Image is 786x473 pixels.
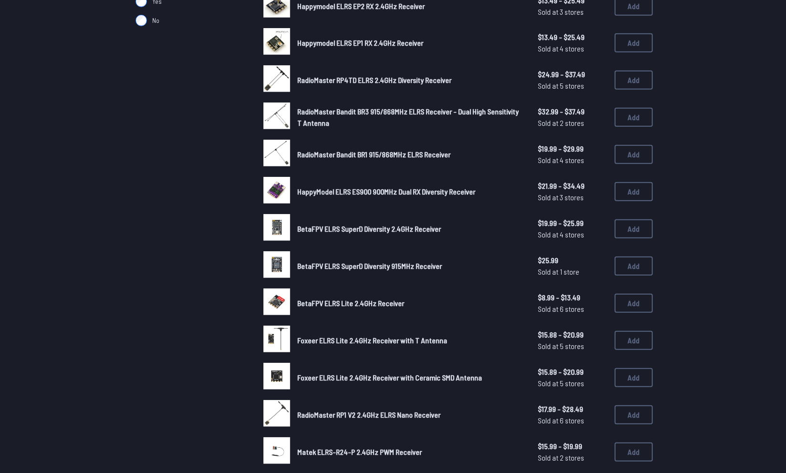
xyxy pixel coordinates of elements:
a: Matek ELRS-R24-P 2.4GHz PWM Receiver [298,446,523,458]
button: Add [615,405,653,424]
a: RadioMaster RP1 V2 2.4GHz ELRS Nano Receiver [298,409,523,421]
span: Sold at 3 stores [538,6,607,18]
span: Sold at 3 stores [538,192,607,203]
a: image [263,326,290,355]
a: BetaFPV ELRS Lite 2.4GHz Receiver [298,298,523,309]
button: Add [615,331,653,350]
img: image [263,103,290,129]
span: Happymodel ELRS EP1 RX 2.4GHz Receiver [298,38,424,47]
img: image [263,363,290,390]
span: BetaFPV ELRS SuperD Diversity 2.4GHz Receiver [298,224,441,233]
img: image [263,326,290,352]
span: Sold at 6 stores [538,303,607,315]
a: BetaFPV ELRS SuperD Diversity 2.4GHz Receiver [298,223,523,235]
a: image [263,65,290,95]
span: RadioMaster Bandit BR3 915/868MHz ELRS Receiver - Dual High Sensitivity T Antenna [298,107,519,127]
button: Add [615,108,653,127]
button: Add [615,442,653,462]
a: image [263,437,290,467]
button: Add [615,182,653,201]
img: image [263,177,290,204]
a: HappyModel ELRS ES900 900MHz Dual RX Diversity Receiver [298,186,523,197]
span: $15.99 - $19.99 [538,441,607,452]
span: Sold at 4 stores [538,154,607,166]
span: BetaFPV ELRS Lite 2.4GHz Receiver [298,298,405,308]
img: image [263,251,290,278]
button: Add [615,145,653,164]
a: Foxeer ELRS Lite 2.4GHz Receiver with Ceramic SMD Antenna [298,372,523,383]
span: $32.99 - $37.49 [538,106,607,117]
span: $13.49 - $25.49 [538,31,607,43]
span: Happymodel ELRS EP2 RX 2.4GHz Receiver [298,1,425,10]
button: Add [615,33,653,52]
button: Add [615,294,653,313]
span: RadioMaster RP1 V2 2.4GHz ELRS Nano Receiver [298,410,441,419]
span: Foxeer ELRS Lite 2.4GHz Receiver with T Antenna [298,336,448,345]
span: $24.99 - $37.49 [538,69,607,80]
span: Sold at 5 stores [538,80,607,92]
a: image [263,400,290,430]
span: Foxeer ELRS Lite 2.4GHz Receiver with Ceramic SMD Antenna [298,373,482,382]
span: $17.99 - $28.49 [538,403,607,415]
a: image [263,28,290,58]
a: image [263,214,290,244]
img: image [263,288,290,315]
span: RadioMaster RP4TD ELRS 2.4GHz Diversity Receiver [298,75,452,84]
span: Matek ELRS-R24-P 2.4GHz PWM Receiver [298,447,422,456]
span: HappyModel ELRS ES900 900MHz Dual RX Diversity Receiver [298,187,476,196]
button: Add [615,219,653,238]
span: No [153,16,160,25]
span: Sold at 2 stores [538,117,607,129]
a: RadioMaster Bandit BR3 915/868MHz ELRS Receiver - Dual High Sensitivity T Antenna [298,106,523,129]
img: image [263,65,290,92]
span: $19.99 - $29.99 [538,143,607,154]
span: Sold at 5 stores [538,340,607,352]
span: $15.88 - $20.99 [538,329,607,340]
span: $15.89 - $20.99 [538,366,607,378]
span: $21.99 - $34.49 [538,180,607,192]
a: image [263,103,290,132]
a: Happymodel ELRS EP1 RX 2.4GHz Receiver [298,37,523,49]
a: image [263,140,290,169]
a: image [263,288,290,318]
span: Sold at 5 stores [538,378,607,389]
a: image [263,177,290,206]
a: Happymodel ELRS EP2 RX 2.4GHz Receiver [298,0,523,12]
a: BetaFPV ELRS SuperD Diversity 915MHz Receiver [298,260,523,272]
span: Sold at 6 stores [538,415,607,426]
span: BetaFPV ELRS SuperD Diversity 915MHz Receiver [298,261,442,270]
a: RadioMaster Bandit BR1 915/868MHz ELRS Receiver [298,149,523,160]
button: Add [615,257,653,276]
span: $19.99 - $25.99 [538,217,607,229]
span: Sold at 2 stores [538,452,607,463]
img: image [263,400,290,427]
img: image [263,437,290,464]
button: Add [615,368,653,387]
img: image [263,140,290,166]
a: image [263,363,290,392]
a: Foxeer ELRS Lite 2.4GHz Receiver with T Antenna [298,335,523,346]
span: $25.99 [538,255,607,266]
span: $8.99 - $13.49 [538,292,607,303]
span: Sold at 4 stores [538,229,607,240]
input: No [136,15,147,26]
button: Add [615,71,653,90]
span: Sold at 4 stores [538,43,607,54]
a: RadioMaster RP4TD ELRS 2.4GHz Diversity Receiver [298,74,523,86]
span: Sold at 1 store [538,266,607,278]
img: image [263,28,290,55]
span: RadioMaster Bandit BR1 915/868MHz ELRS Receiver [298,150,451,159]
a: image [263,251,290,281]
img: image [263,214,290,241]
